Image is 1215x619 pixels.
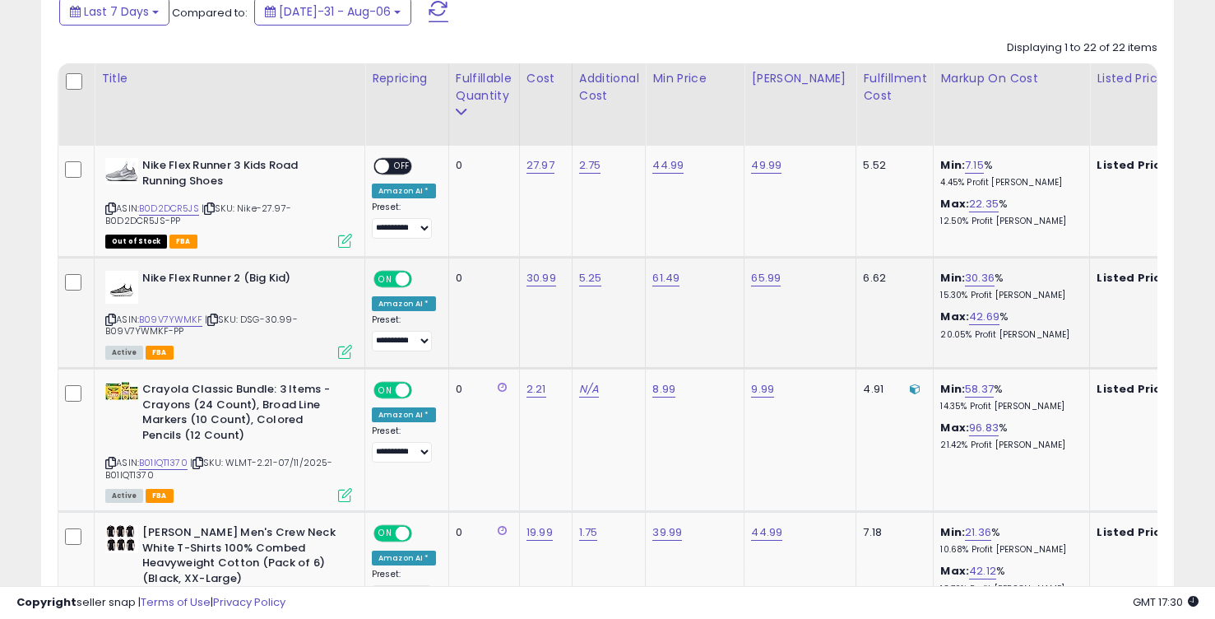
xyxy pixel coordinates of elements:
[969,563,996,579] a: 42.12
[372,70,442,87] div: Repricing
[16,594,77,610] strong: Copyright
[863,382,921,397] div: 4.91
[139,202,199,216] a: B0D2DCR5JS
[139,456,188,470] a: B01IQT1370
[965,270,995,286] a: 30.36
[751,270,781,286] a: 65.99
[940,158,1077,188] div: %
[375,384,396,398] span: ON
[579,524,598,541] a: 1.75
[965,157,984,174] a: 7.15
[940,524,965,540] b: Min:
[410,527,436,541] span: OFF
[139,313,202,327] a: B09V7YWMKF
[526,70,565,87] div: Cost
[579,270,602,286] a: 5.25
[146,489,174,503] span: FBA
[456,525,507,540] div: 0
[105,313,298,337] span: | SKU: DSG-30.99-B09V7YWMKF-PP
[940,157,965,173] b: Min:
[105,202,291,226] span: | SKU: Nike-27.97-B0D2DCR5JS-PP
[652,157,684,174] a: 44.99
[372,202,436,239] div: Preset:
[410,272,436,286] span: OFF
[456,271,507,286] div: 0
[105,382,352,500] div: ASIN:
[456,382,507,397] div: 0
[1133,594,1199,610] span: 2025-08-14 17:30 GMT
[372,314,436,351] div: Preset:
[146,346,174,360] span: FBA
[101,70,358,87] div: Title
[526,270,556,286] a: 30.99
[940,197,1077,227] div: %
[105,158,138,184] img: 31neJvqPKSL._SL40_.jpg
[1097,381,1171,397] b: Listed Price:
[1097,157,1171,173] b: Listed Price:
[940,564,1077,594] div: %
[456,70,512,105] div: Fulfillable Quantity
[940,216,1077,227] p: 12.50% Profit [PERSON_NAME]
[969,196,999,212] a: 22.35
[105,525,138,553] img: 41HijiFyMcL._SL40_.jpg
[940,381,965,397] b: Min:
[1097,524,1171,540] b: Listed Price:
[940,270,965,286] b: Min:
[169,235,197,249] span: FBA
[940,420,969,435] b: Max:
[863,158,921,173] div: 5.52
[1097,270,1171,286] b: Listed Price:
[105,346,143,360] span: All listings currently available for purchase on Amazon
[940,329,1077,341] p: 20.05% Profit [PERSON_NAME]
[579,157,601,174] a: 2.75
[389,160,415,174] span: OFF
[526,157,554,174] a: 27.97
[940,382,1077,412] div: %
[940,544,1077,556] p: 10.68% Profit [PERSON_NAME]
[940,563,969,579] b: Max:
[652,70,737,87] div: Min Price
[213,594,285,610] a: Privacy Policy
[141,594,211,610] a: Terms of Use
[84,3,149,20] span: Last 7 Days
[751,70,849,87] div: [PERSON_NAME]
[172,5,248,21] span: Compared to:
[375,272,396,286] span: ON
[940,525,1077,556] div: %
[105,271,352,357] div: ASIN:
[105,271,138,304] img: 31OEKdBQ2+L._SL40_.jpg
[142,382,342,447] b: Crayola Classic Bundle: 3 Items - Crayons (24 Count), Broad Line Markers (10 Count), Colored Penc...
[579,381,599,398] a: N/A
[940,421,1077,451] div: %
[105,456,333,481] span: | SKU: WLMT-2.21-07/11/2025-B01IQT1370
[940,309,1077,340] div: %
[579,70,639,105] div: Additional Cost
[940,177,1077,188] p: 4.45% Profit [PERSON_NAME]
[372,184,436,198] div: Amazon AI *
[372,426,436,463] div: Preset:
[526,381,546,398] a: 2.21
[969,309,999,325] a: 42.69
[105,158,352,246] div: ASIN:
[279,3,391,20] span: [DATE]-31 - Aug-06
[940,70,1083,87] div: Markup on Cost
[940,271,1077,301] div: %
[526,524,553,541] a: 19.99
[372,407,436,422] div: Amazon AI *
[142,158,342,193] b: Nike Flex Runner 3 Kids Road Running Shoes
[863,70,926,105] div: Fulfillment Cost
[456,158,507,173] div: 0
[652,270,679,286] a: 61.49
[751,157,781,174] a: 49.99
[965,381,994,398] a: 58.37
[105,235,167,249] span: All listings that are currently out of stock and unavailable for purchase on Amazon
[372,551,436,565] div: Amazon AI *
[940,196,969,212] b: Max:
[934,63,1090,146] th: The percentage added to the cost of goods (COGS) that forms the calculator for Min & Max prices.
[105,382,138,400] img: 512nj+3Js2L._SL40_.jpg
[965,524,991,541] a: 21.36
[863,271,921,286] div: 6.62
[410,384,436,398] span: OFF
[863,525,921,540] div: 7.18
[652,381,675,398] a: 8.99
